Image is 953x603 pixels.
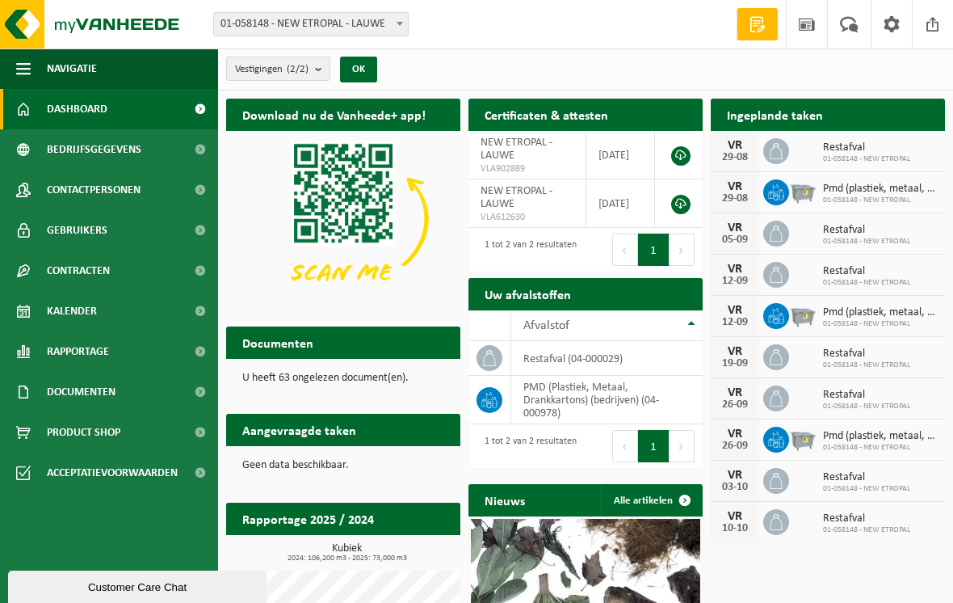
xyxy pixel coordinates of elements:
div: 29-08 [719,193,751,205]
span: Documenten [47,372,115,412]
div: 10-10 [719,523,751,534]
h2: Documenten [226,327,330,358]
span: 01-058148 - NEW ETROPAL [823,319,937,329]
h2: Certificaten & attesten [468,99,624,130]
div: 12-09 [719,276,751,287]
div: 29-08 [719,152,751,163]
span: Bedrijfsgegevens [47,129,141,170]
button: Previous [612,234,638,266]
span: Pmd (plastiek, metaal, drankkartons) (bedrijven) [823,306,937,319]
span: Kalender [47,291,97,331]
span: Pmd (plastiek, metaal, drankkartons) (bedrijven) [823,430,937,443]
div: VR [719,139,751,152]
h2: Ingeplande taken [711,99,839,130]
img: WB-2500-GAL-GY-01 [789,301,817,328]
span: Restafval [823,512,910,525]
span: Pmd (plastiek, metaal, drankkartons) (bedrijven) [823,183,937,196]
div: 1 tot 2 van 2 resultaten [476,428,577,464]
button: Vestigingen(2/2) [226,57,330,81]
p: Geen data beschikbaar. [242,460,444,471]
div: 12-09 [719,317,751,328]
img: WB-2500-GAL-GY-01 [789,177,817,205]
span: NEW ETROPAL - LAUWE [481,185,552,210]
div: 05-09 [719,234,751,246]
span: 01-058148 - NEW ETROPAL [823,402,910,411]
span: Contactpersonen [47,170,141,210]
span: 2024: 106,200 m3 - 2025: 73,000 m3 [234,555,460,563]
span: VLA902889 [481,162,573,175]
div: 26-09 [719,441,751,452]
td: [DATE] [586,131,655,179]
span: 01-058148 - NEW ETROPAL [823,361,910,370]
div: VR [719,304,751,317]
div: 19-09 [719,358,751,369]
span: 01-058148 - NEW ETROPAL [823,154,910,164]
span: Navigatie [47,48,97,89]
span: Restafval [823,389,910,402]
button: Previous [612,430,638,462]
div: 1 tot 2 van 2 resultaten [476,232,577,268]
td: PMD (Plastiek, Metaal, Drankkartons) (bedrijven) (04-000978) [511,376,703,424]
p: U heeft 63 ongelezen document(en). [242,373,444,384]
button: 1 [638,430,670,462]
span: Restafval [823,224,910,237]
span: Rapportage [47,331,109,372]
span: 01-058148 - NEW ETROPAL [823,237,910,247]
button: Next [670,430,695,462]
span: 01-058148 - NEW ETROPAL [823,484,910,494]
a: Bekijk rapportage [340,534,459,567]
div: 26-09 [719,399,751,411]
span: Dashboard [47,89,107,129]
h2: Uw afvalstoffen [468,278,587,310]
a: Alle artikelen [601,484,701,517]
h3: Kubiek [234,543,460,563]
span: Restafval [823,471,910,484]
span: Restafval [823,265,910,278]
span: Restafval [823,141,910,154]
span: 01-058148 - NEW ETROPAL [823,525,910,535]
td: restafval (04-000029) [511,341,703,376]
h2: Aangevraagde taken [226,414,372,445]
div: VR [719,345,751,358]
span: 01-058148 - NEW ETROPAL [823,278,910,288]
span: 01-058148 - NEW ETROPAL - LAUWE [213,12,409,36]
span: Contracten [47,251,110,291]
span: Afvalstof [523,319,569,332]
h2: Nieuws [468,484,541,516]
h2: Rapportage 2025 / 2024 [226,503,390,534]
div: 03-10 [719,482,751,493]
span: NEW ETROPAL - LAUWE [481,137,552,162]
span: Acceptatievoorwaarden [47,453,178,493]
div: VR [719,180,751,193]
img: Download de VHEPlus App [226,131,460,307]
span: Vestigingen [235,57,309,82]
div: VR [719,469,751,482]
h2: Download nu de Vanheede+ app! [226,99,442,130]
span: 01-058148 - NEW ETROPAL - LAUWE [214,13,408,36]
button: Next [670,234,695,266]
span: Product Shop [47,412,120,453]
div: VR [719,263,751,276]
div: VR [719,221,751,234]
span: 01-058148 - NEW ETROPAL [823,443,937,453]
span: 01-058148 - NEW ETROPAL [823,196,937,205]
button: 1 [638,234,670,266]
td: [DATE] [586,179,655,228]
span: Gebruikers [47,210,107,251]
div: VR [719,386,751,399]
div: VR [719,428,751,441]
count: (2/2) [287,64,309,74]
div: VR [719,510,751,523]
span: VLA612630 [481,211,573,224]
span: Restafval [823,348,910,361]
button: OK [340,57,377,82]
img: WB-2500-GAL-GY-01 [789,424,817,452]
iframe: chat widget [8,567,270,603]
